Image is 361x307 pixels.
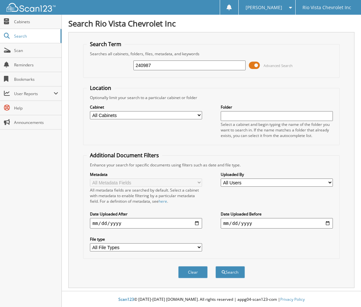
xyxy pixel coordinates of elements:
[14,48,58,53] span: Scan
[87,51,336,57] div: Searches all cabinets, folders, files, metadata, and keywords
[87,162,336,168] div: Enhance your search for specific documents using filters such as date and file type.
[90,236,202,242] label: File type
[90,104,202,110] label: Cabinet
[118,297,134,302] span: Scan123
[221,211,333,217] label: Date Uploaded Before
[14,33,57,39] span: Search
[68,18,354,29] h1: Search Rio Vista Chevrolet Inc
[302,6,351,9] span: Rio Vista Chevrolet Inc
[221,122,333,138] div: Select a cabinet and begin typing the name of the folder you want to search in. If the name match...
[87,41,125,48] legend: Search Term
[90,187,202,204] div: All metadata fields are searched by default. Select a cabinet with metadata to enable filtering b...
[14,120,58,125] span: Announcements
[87,84,114,92] legend: Location
[14,77,58,82] span: Bookmarks
[264,63,293,68] span: Advanced Search
[90,218,202,229] input: start
[7,3,56,12] img: scan123-logo-white.svg
[14,105,58,111] span: Help
[246,6,282,9] span: [PERSON_NAME]
[14,91,54,96] span: User Reports
[14,19,58,25] span: Cabinets
[178,266,208,278] button: Clear
[215,266,245,278] button: Search
[87,95,336,100] div: Optionally limit your search to a particular cabinet or folder
[221,104,333,110] label: Folder
[221,172,333,177] label: Uploaded By
[328,276,361,307] iframe: Chat Widget
[280,297,305,302] a: Privacy Policy
[87,152,162,159] legend: Additional Document Filters
[159,198,167,204] a: here
[221,218,333,229] input: end
[90,172,202,177] label: Metadata
[90,211,202,217] label: Date Uploaded After
[14,62,58,68] span: Reminders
